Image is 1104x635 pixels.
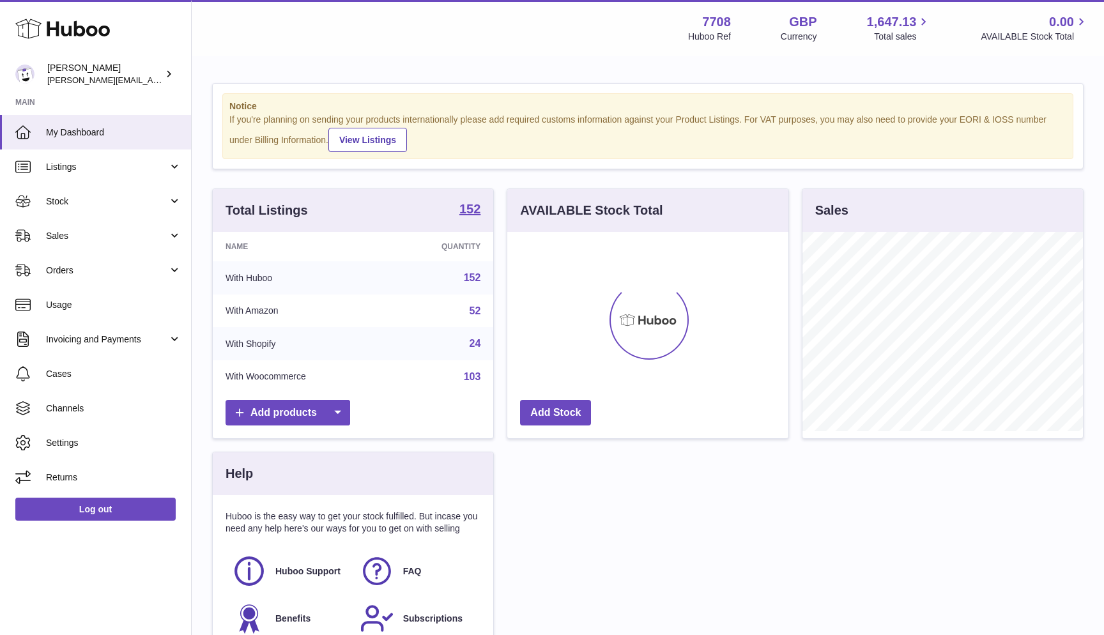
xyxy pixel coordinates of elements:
[46,437,181,449] span: Settings
[275,613,310,625] span: Benefits
[1049,13,1074,31] span: 0.00
[226,400,350,426] a: Add products
[688,31,731,43] div: Huboo Ref
[46,299,181,311] span: Usage
[981,13,1089,43] a: 0.00 AVAILABLE Stock Total
[46,471,181,484] span: Returns
[470,338,481,349] a: 24
[226,465,253,482] h3: Help
[46,195,168,208] span: Stock
[46,161,168,173] span: Listings
[15,498,176,521] a: Log out
[815,202,848,219] h3: Sales
[464,371,481,382] a: 103
[328,128,407,152] a: View Listings
[15,65,34,84] img: victor@erbology.co
[47,75,256,85] span: [PERSON_NAME][EMAIL_ADDRESS][DOMAIN_NAME]
[867,13,917,31] span: 1,647.13
[360,554,475,588] a: FAQ
[46,264,168,277] span: Orders
[229,100,1066,112] strong: Notice
[702,13,731,31] strong: 7708
[213,360,387,394] td: With Woocommerce
[459,203,480,218] a: 152
[213,232,387,261] th: Name
[46,368,181,380] span: Cases
[46,126,181,139] span: My Dashboard
[275,565,341,578] span: Huboo Support
[47,62,162,86] div: [PERSON_NAME]
[459,203,480,215] strong: 152
[867,13,931,43] a: 1,647.13 Total sales
[213,295,387,328] td: With Amazon
[387,232,494,261] th: Quantity
[789,13,816,31] strong: GBP
[232,554,347,588] a: Huboo Support
[874,31,931,43] span: Total sales
[226,510,480,535] p: Huboo is the easy way to get your stock fulfilled. But incase you need any help here's our ways f...
[46,230,168,242] span: Sales
[46,402,181,415] span: Channels
[213,327,387,360] td: With Shopify
[226,202,308,219] h3: Total Listings
[229,114,1066,152] div: If you're planning on sending your products internationally please add required customs informati...
[403,613,463,625] span: Subscriptions
[46,333,168,346] span: Invoicing and Payments
[470,305,481,316] a: 52
[781,31,817,43] div: Currency
[520,202,663,219] h3: AVAILABLE Stock Total
[520,400,591,426] a: Add Stock
[981,31,1089,43] span: AVAILABLE Stock Total
[213,261,387,295] td: With Huboo
[464,272,481,283] a: 152
[403,565,422,578] span: FAQ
